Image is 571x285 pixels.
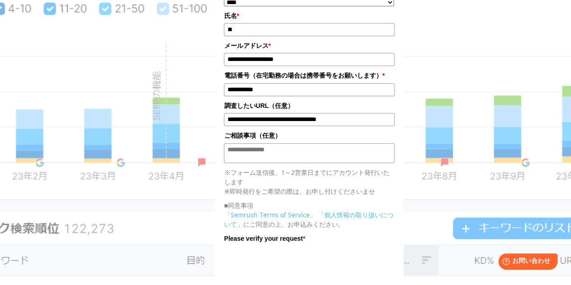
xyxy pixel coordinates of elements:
a: 「Semrush Terms of Service」 [224,210,316,219]
p: にご同意の上、お申込みください。 [224,210,394,229]
a: 「個人情報の取り扱いについて」 [224,210,393,229]
label: 氏名 [224,11,394,21]
label: Please verify your request [224,234,394,243]
label: 調査したいURL（任意） [224,101,394,111]
label: ご相談事項（任意） [224,131,394,140]
label: メールアドレス [224,41,394,51]
label: 電話番号（在宅勤務の場合は携帯番号をお願いします） [224,70,394,80]
p: ■同意事項 [224,201,394,210]
iframe: reCAPTCHA [224,246,361,281]
iframe: Help widget launcher [491,250,561,275]
p: ※フォーム送信後、1～2営業日までにアカウント発行いたします ※即時発行をご希望の際は、お申し付けくださいませ [224,168,394,196]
